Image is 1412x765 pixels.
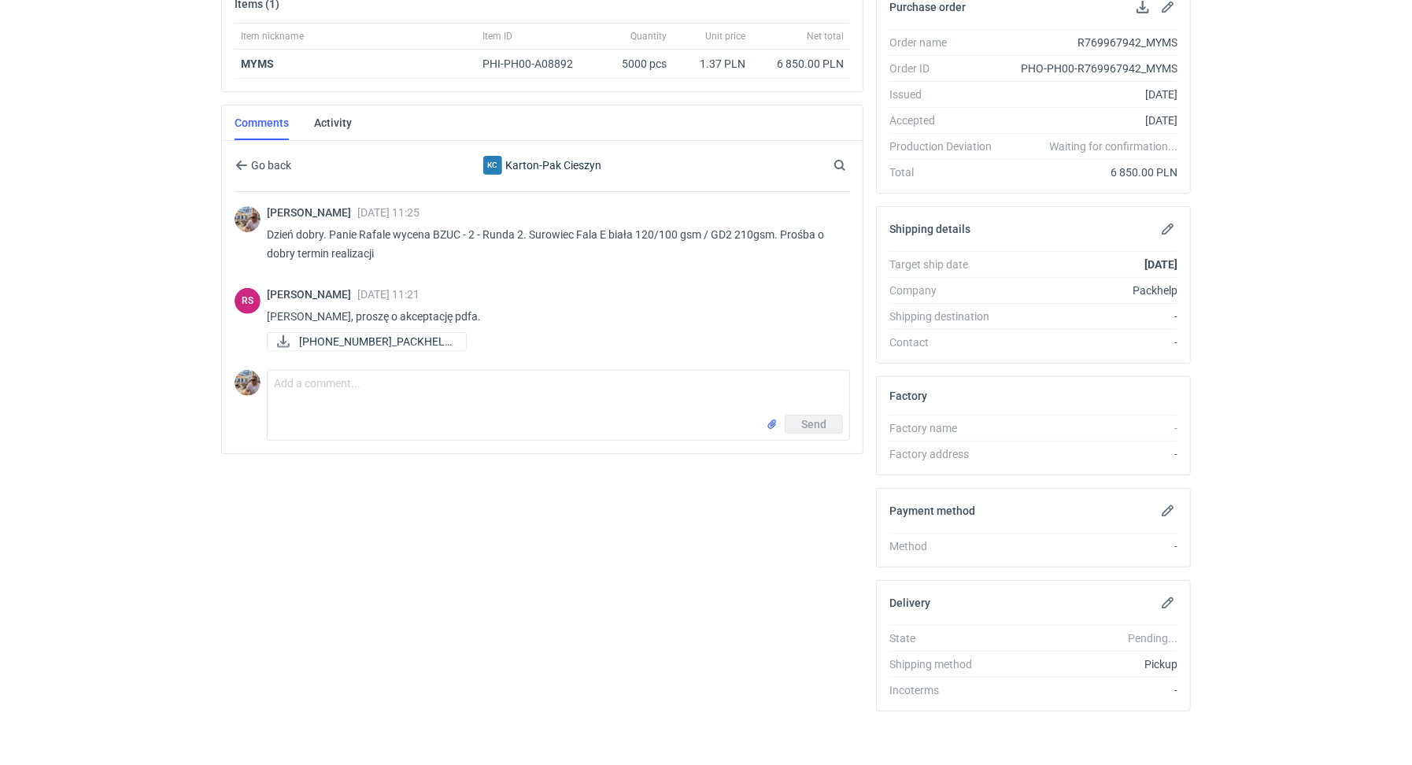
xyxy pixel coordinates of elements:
em: Pending... [1128,632,1177,645]
div: Factory address [889,446,1004,462]
div: PHO-PH00-R769967942_MYMS [1004,61,1177,76]
span: [DATE] 11:25 [357,206,420,219]
div: Pickup [1004,656,1177,672]
button: Edit shipping details [1159,220,1177,238]
div: 08-168 2025_PACKHELP_265x195x60 _MYMS.pdf [267,332,424,351]
button: Edit payment method [1159,501,1177,520]
div: Karton-Pak Cieszyn [413,156,671,175]
div: Shipping method [889,656,1004,672]
span: [DATE] 11:21 [357,288,420,301]
span: Item ID [482,30,512,42]
input: Search [830,156,881,175]
h2: Purchase order [889,1,966,13]
figcaption: KC [483,156,502,175]
span: [PERSON_NAME] [267,206,357,219]
span: [PERSON_NAME] [267,288,357,301]
div: Factory name [889,420,1004,436]
div: 6 850.00 PLN [1004,164,1177,180]
p: [PERSON_NAME], proszę o akceptację pdfa. [267,307,837,326]
div: Accepted [889,113,1004,128]
img: Michał Palasek [235,206,261,232]
em: Waiting for confirmation... [1049,139,1177,154]
span: Quantity [630,30,667,42]
div: Karton-Pak Cieszyn [483,156,502,175]
span: Item nickname [241,30,304,42]
span: Go back [248,160,291,171]
div: [DATE] [1004,87,1177,102]
p: Dzień dobry. Panie Rafale wycena BZUC - 2 - Runda 2. Surowiec Fala E biała 120/100 gsm / GD2 210g... [267,225,837,263]
button: Go back [235,156,292,175]
a: Activity [314,105,352,140]
a: MYMS [241,57,274,70]
div: 1.37 PLN [679,56,745,72]
div: R769967942_MYMS [1004,35,1177,50]
div: Order name [889,35,1004,50]
div: Shipping destination [889,309,1004,324]
h2: Factory [889,390,927,402]
div: Rafał Stani [235,288,261,314]
div: - [1004,446,1177,462]
div: Company [889,283,1004,298]
div: - [1004,682,1177,698]
img: Michał Palasek [235,370,261,396]
div: - [1004,334,1177,350]
div: Method [889,538,1004,554]
button: Edit delivery details [1159,593,1177,612]
h2: Delivery [889,597,930,609]
div: - [1004,538,1177,554]
a: [PHONE_NUMBER]_PACKHELP... [267,332,467,351]
div: Total [889,164,1004,180]
div: Packhelp [1004,283,1177,298]
div: PHI-PH00-A08892 [482,56,588,72]
a: Comments [235,105,289,140]
div: - [1004,309,1177,324]
button: Send [785,415,843,434]
span: Net total [807,30,844,42]
div: 5000 pcs [594,50,673,79]
span: Send [801,419,826,430]
div: Target ship date [889,257,1004,272]
strong: [DATE] [1144,258,1177,271]
div: Production Deviation [889,139,1004,154]
div: Incoterms [889,682,1004,698]
h2: Payment method [889,504,975,517]
figcaption: RS [235,288,261,314]
div: Order ID [889,61,1004,76]
span: Unit price [705,30,745,42]
h2: Shipping details [889,223,970,235]
div: Issued [889,87,1004,102]
div: 6 850.00 PLN [758,56,844,72]
div: Contact [889,334,1004,350]
span: [PHONE_NUMBER]_PACKHELP... [299,333,453,350]
div: [DATE] [1004,113,1177,128]
div: State [889,630,1004,646]
div: - [1004,420,1177,436]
